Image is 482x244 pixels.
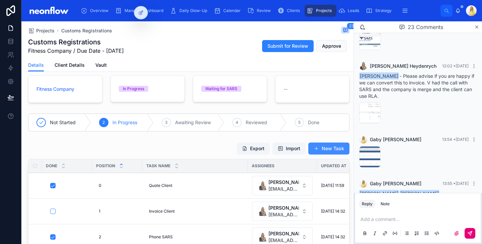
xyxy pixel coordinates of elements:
[378,200,392,208] button: Note
[316,8,332,13] span: Projects
[375,8,392,13] span: Strategy
[175,119,211,126] span: Awaiting Review
[359,73,474,99] span: - Please advise if you are happy if we can convert this to invoice. V had the call with SARS and ...
[321,183,344,188] span: [DATE] 11:59
[149,183,172,188] span: Quote Client
[347,23,356,29] span: 23
[443,181,469,186] span: 13:55 • [DATE]
[205,86,237,92] div: Waiting for SARS
[237,143,270,155] button: Export
[284,86,288,92] span: --
[442,63,469,68] span: 12:02 • [DATE]
[28,62,44,68] span: Details
[95,59,107,72] a: Vault
[50,119,76,126] span: Not Started
[76,3,440,18] div: scrollable content
[28,37,124,47] h1: Customs Registrations
[359,191,477,210] span: something still isn't right there is no options
[370,63,436,69] span: [PERSON_NAME] Heydenrych
[28,27,55,34] a: Projects
[212,5,245,17] a: Calendar
[268,230,299,237] span: [PERSON_NAME]
[381,201,390,207] div: Note
[268,186,299,192] span: [EMAIL_ADDRESS][DOMAIN_NAME]
[99,209,100,214] span: 1
[275,5,305,17] a: Clients
[55,59,85,72] a: Client Details
[27,5,71,16] img: App logo
[90,8,108,13] span: Overview
[257,8,271,13] span: Review
[267,43,308,49] span: Submit for Review
[308,143,349,155] button: New Task
[96,163,115,169] span: Position
[359,72,399,79] span: [PERSON_NAME]
[149,209,175,214] span: Invoice Client
[321,163,346,169] span: Updated at
[36,86,74,92] a: Fitness Company
[55,62,85,68] span: Client Details
[305,5,336,17] a: Projects
[46,163,57,169] span: Done
[149,234,173,240] span: Phone SARS
[252,176,313,195] button: Select Button
[287,8,300,13] span: Clients
[125,8,163,13] span: Manager Dashboard
[102,120,105,125] span: 2
[165,120,167,125] span: 3
[359,190,399,197] span: [PERSON_NAME]
[364,5,396,17] a: Strategy
[268,179,299,186] span: [PERSON_NAME]
[252,202,313,221] button: Select Button
[236,120,238,125] span: 4
[348,8,359,13] span: Leads
[268,211,299,218] span: [EMAIL_ADDRESS][DOMAIN_NAME]
[99,183,101,188] span: 0
[61,27,112,34] a: Customs Registrations
[246,119,267,126] span: Reviewed
[370,136,421,143] span: Gaby [PERSON_NAME]
[341,27,349,35] button: 23
[322,43,341,49] span: Approve
[370,180,421,187] span: Gaby [PERSON_NAME]
[99,234,101,240] span: 2
[298,120,301,125] span: 5
[28,47,124,55] span: Fitness Company / Due Date - [DATE]
[442,137,469,142] span: 13:54 • [DATE]
[146,163,170,169] span: Task Name
[359,200,375,208] button: Reply
[179,8,207,13] span: Daily Glow-Up
[252,163,274,169] span: Assignees
[400,190,439,197] span: [PERSON_NAME]
[113,5,168,17] a: Manager Dashboard
[262,40,314,52] button: Submit for Review
[168,5,212,17] a: Daily Glow-Up
[321,234,345,240] span: [DATE] 14:32
[28,59,44,72] a: Details
[408,23,443,31] span: 23 Comments
[268,205,299,211] span: [PERSON_NAME]
[223,8,241,13] span: Calendar
[308,119,319,126] span: Done
[245,5,275,17] a: Review
[268,237,299,244] span: [EMAIL_ADDRESS][DOMAIN_NAME]
[79,5,113,17] a: Overview
[336,5,364,17] a: Leads
[123,86,144,92] div: In Progress
[316,40,347,52] button: Approve
[321,209,345,214] span: [DATE] 14:32
[95,62,107,68] span: Vault
[112,119,137,126] span: In Progress
[36,27,55,34] span: Projects
[286,145,300,152] span: Import
[272,143,306,155] button: Import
